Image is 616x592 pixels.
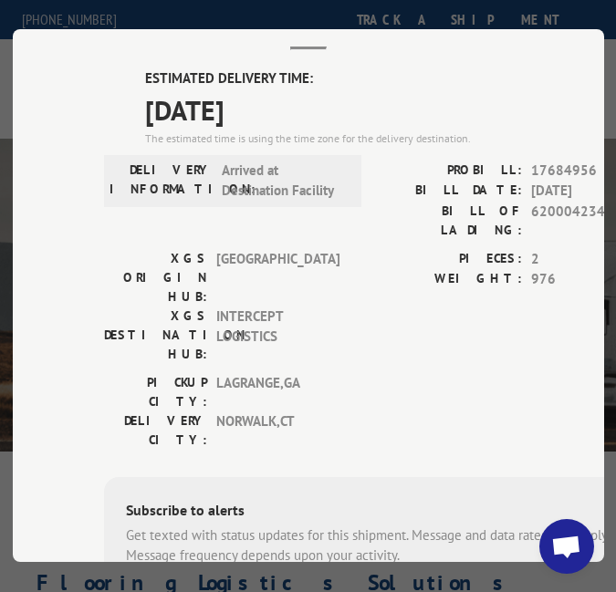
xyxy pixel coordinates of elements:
span: NORWALK , CT [216,411,339,450]
label: PROBILL: [378,161,522,182]
span: INTERCEPT LOGISTICS [216,306,339,364]
div: Open chat [539,519,594,574]
label: XGS DESTINATION HUB: [104,306,207,364]
span: Arrived at Destination Facility [222,161,345,202]
label: PICKUP CITY: [104,373,207,411]
label: BILL DATE: [378,182,522,203]
label: DELIVERY CITY: [104,411,207,450]
label: XGS ORIGIN HUB: [104,249,207,306]
span: LAGRANGE , GA [216,373,339,411]
span: [GEOGRAPHIC_DATA] [216,249,339,306]
label: BILL OF LADING: [378,202,522,240]
label: WEIGHT: [378,270,522,291]
label: PIECES: [378,249,522,270]
label: DELIVERY INFORMATION: [110,161,213,202]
